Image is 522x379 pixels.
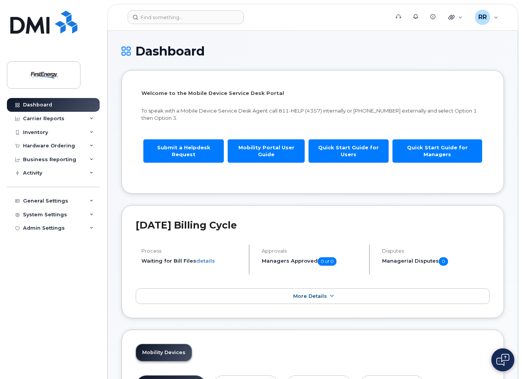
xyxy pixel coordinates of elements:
a: Quick Start Guide for Managers [392,139,483,163]
a: Mobility Portal User Guide [228,139,304,163]
h2: [DATE] Billing Cycle [136,219,490,231]
span: 0 [439,257,448,266]
h4: Process [141,248,242,254]
a: Submit a Helpdesk Request [143,139,224,163]
a: Quick Start Guide for Users [309,139,389,163]
img: Open chat [496,354,509,366]
h5: Managerial Disputes [382,257,490,266]
a: details [196,258,215,264]
p: To speak with a Mobile Device Service Desk Agent call 811-HELP (4357) internally or [PHONE_NUMBER... [141,107,484,121]
h4: Approvals [262,248,363,254]
a: Mobility Devices [136,344,192,361]
span: More Details [293,293,327,299]
h5: Managers Approved [262,257,363,266]
h1: Dashboard [121,44,504,58]
h4: Disputes [382,248,490,254]
span: 0 of 0 [318,257,337,266]
p: Welcome to the Mobile Device Service Desk Portal [141,90,484,97]
li: Waiting for Bill Files [141,257,242,265]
